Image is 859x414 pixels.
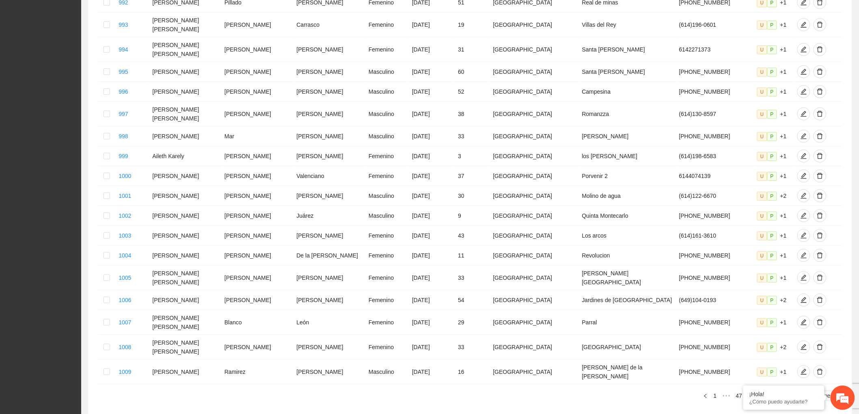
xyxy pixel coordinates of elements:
[455,146,490,166] td: 3
[365,310,409,335] td: Femenino
[814,21,826,28] span: delete
[119,252,131,259] a: 1004
[293,266,365,290] td: [PERSON_NAME]
[703,394,708,399] span: left
[579,290,676,310] td: Jardines de [GEOGRAPHIC_DATA]
[365,290,409,310] td: Femenino
[490,226,579,246] td: [GEOGRAPHIC_DATA]
[798,344,810,350] span: edit
[149,186,221,206] td: [PERSON_NAME]
[579,102,676,127] td: Romanzza
[293,310,365,335] td: León
[293,246,365,266] td: De la [PERSON_NAME]
[149,166,221,186] td: [PERSON_NAME]
[149,102,221,127] td: [PERSON_NAME] [PERSON_NAME]
[814,46,826,53] span: delete
[221,246,294,266] td: [PERSON_NAME]
[767,251,777,260] span: P
[814,252,826,259] span: delete
[455,127,490,146] td: 33
[119,369,131,375] a: 1009
[221,226,294,246] td: [PERSON_NAME]
[676,166,754,186] td: 6144074139
[814,209,827,222] button: delete
[814,294,827,307] button: delete
[490,166,579,186] td: [GEOGRAPHIC_DATA]
[149,310,221,335] td: [PERSON_NAME] [PERSON_NAME]
[149,146,221,166] td: Aileth Karely
[409,127,455,146] td: [DATE]
[490,37,579,62] td: [GEOGRAPHIC_DATA]
[814,69,826,75] span: delete
[579,226,676,246] td: Los arcos
[757,172,767,181] span: U
[149,290,221,310] td: [PERSON_NAME]
[797,189,810,202] button: edit
[767,318,777,327] span: P
[676,62,754,82] td: [PHONE_NUMBER]
[293,206,365,226] td: Juárez
[767,152,777,161] span: P
[119,46,128,53] a: 994
[754,186,794,206] td: +2
[409,266,455,290] td: [DATE]
[814,130,827,143] button: delete
[754,266,794,290] td: +1
[814,189,827,202] button: delete
[455,310,490,335] td: 29
[798,173,810,179] span: edit
[490,62,579,82] td: [GEOGRAPHIC_DATA]
[365,146,409,166] td: Femenino
[757,232,767,240] span: U
[293,62,365,82] td: [PERSON_NAME]
[579,266,676,290] td: [PERSON_NAME][GEOGRAPHIC_DATA]
[767,132,777,141] span: P
[814,85,827,98] button: delete
[409,13,455,37] td: [DATE]
[814,212,826,219] span: delete
[797,18,810,31] button: edit
[814,316,827,329] button: delete
[720,391,733,401] li: Previous 5 Pages
[119,153,128,159] a: 999
[798,319,810,326] span: edit
[798,111,810,117] span: edit
[814,319,826,326] span: delete
[409,186,455,206] td: [DATE]
[149,206,221,226] td: [PERSON_NAME]
[676,290,754,310] td: (649)104-0193
[798,69,810,75] span: edit
[579,206,676,226] td: Quinta Montecarlo
[676,206,754,226] td: [PHONE_NUMBER]
[798,88,810,95] span: edit
[365,166,409,186] td: Femenino
[754,166,794,186] td: +1
[47,108,112,190] span: Estamos en línea.
[754,290,794,310] td: +2
[797,130,810,143] button: edit
[490,266,579,290] td: [GEOGRAPHIC_DATA]
[757,45,767,54] span: U
[365,102,409,127] td: Masculino
[409,166,455,186] td: [DATE]
[293,335,365,360] td: [PERSON_NAME]
[814,365,827,378] button: delete
[757,192,767,201] span: U
[797,294,810,307] button: edit
[814,133,826,139] span: delete
[814,297,826,303] span: delete
[814,111,826,117] span: delete
[149,82,221,102] td: [PERSON_NAME]
[676,186,754,206] td: (614)122-6670
[757,68,767,77] span: U
[293,102,365,127] td: [PERSON_NAME]
[814,88,826,95] span: delete
[814,150,827,163] button: delete
[409,226,455,246] td: [DATE]
[409,37,455,62] td: [DATE]
[579,82,676,102] td: Campesina
[455,13,490,37] td: 19
[455,102,490,127] td: 38
[119,88,128,95] a: 996
[42,41,136,52] div: Chatee con nosotros ahora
